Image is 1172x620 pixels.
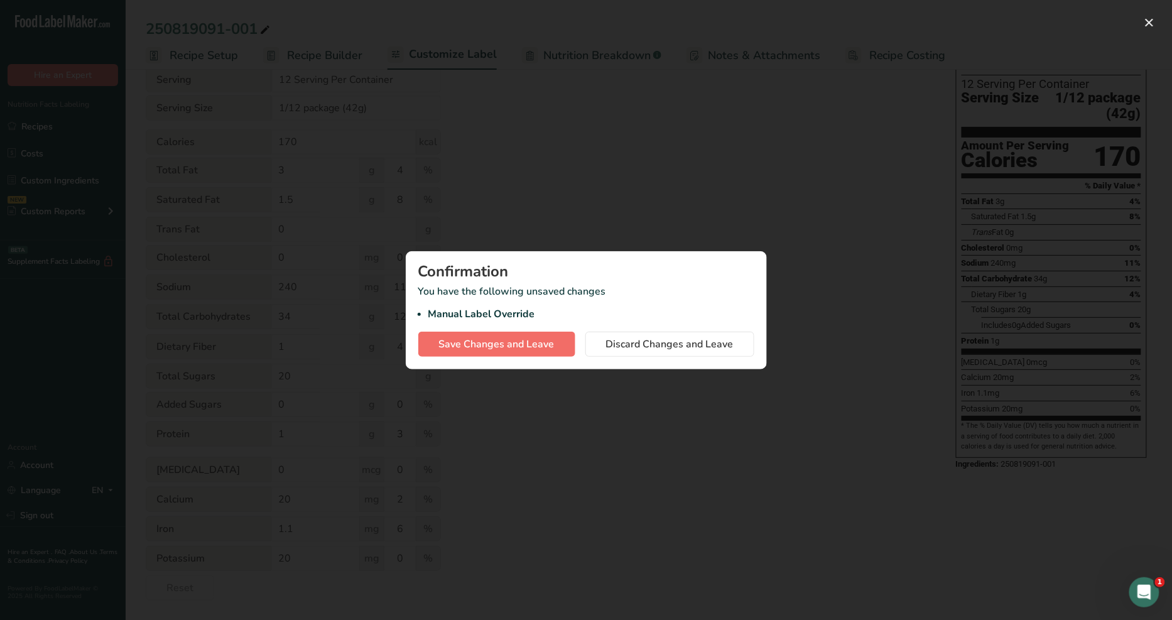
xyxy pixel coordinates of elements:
[428,307,754,322] li: Manual Label Override
[606,337,734,352] span: Discard Changes and Leave
[418,284,754,322] p: You have the following unsaved changes
[418,332,575,357] button: Save Changes and Leave
[439,337,555,352] span: Save Changes and Leave
[585,332,754,357] button: Discard Changes and Leave
[418,264,754,279] div: Confirmation
[1155,577,1165,587] span: 1
[1129,577,1159,607] iframe: Intercom live chat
